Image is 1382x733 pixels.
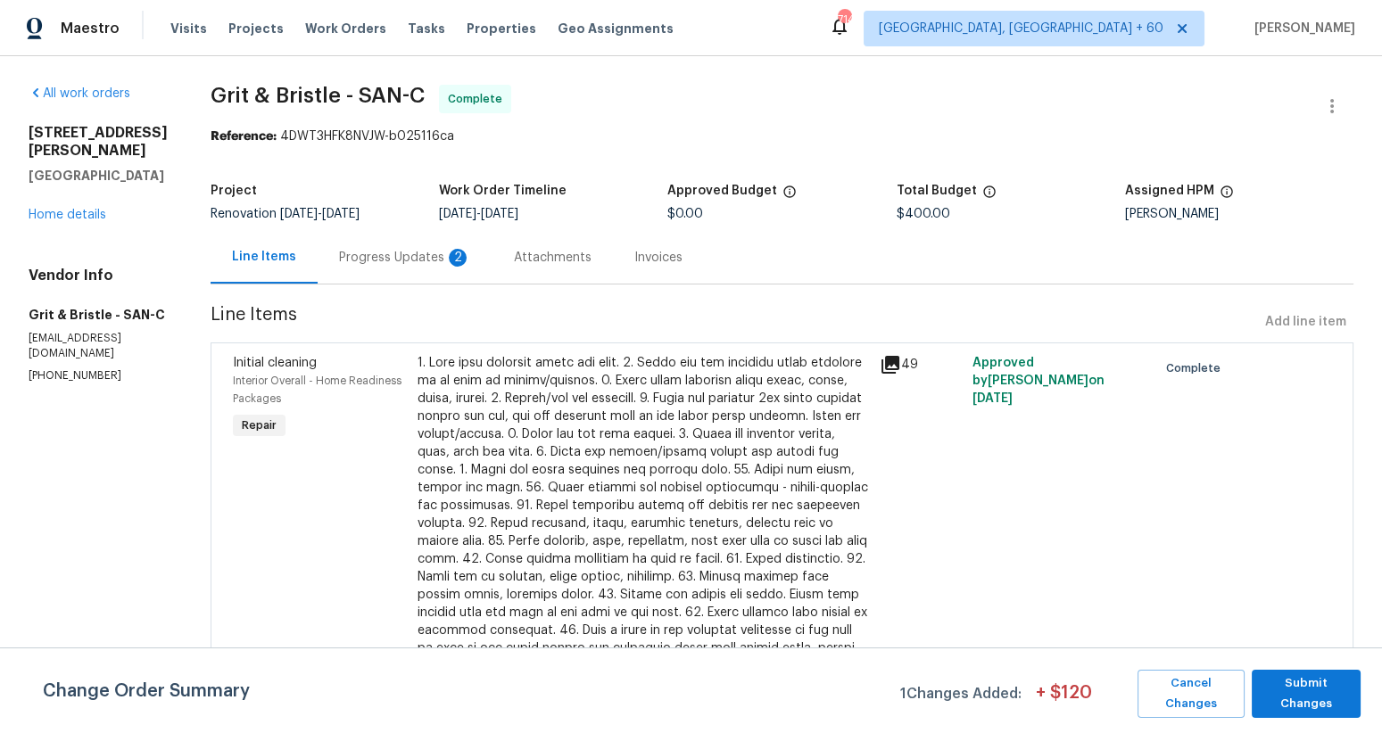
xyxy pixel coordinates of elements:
div: Line Items [232,248,296,266]
h5: [GEOGRAPHIC_DATA] [29,167,168,185]
span: Interior Overall - Home Readiness Packages [233,375,401,404]
a: All work orders [29,87,130,100]
span: [DATE] [322,208,360,220]
span: Approved by [PERSON_NAME] on [972,357,1105,405]
span: - [439,208,518,220]
h5: Approved Budget [667,185,777,197]
span: Complete [448,90,509,108]
span: Line Items [211,306,1258,339]
span: $400.00 [897,208,950,220]
h2: [STREET_ADDRESS][PERSON_NAME] [29,124,168,160]
span: [DATE] [972,392,1013,405]
div: Invoices [634,249,683,267]
span: Repair [235,416,284,434]
div: 714 [838,11,850,29]
span: [GEOGRAPHIC_DATA], [GEOGRAPHIC_DATA] + 60 [879,20,1163,37]
span: Tasks [408,22,445,35]
button: Cancel Changes [1138,670,1245,718]
h5: Assigned HPM [1125,185,1214,197]
span: $0.00 [667,208,703,220]
div: 2 [449,249,467,267]
span: Submit Changes [1261,673,1352,714]
div: Progress Updates [339,249,471,267]
span: The total cost of line items that have been approved by both Opendoor and the Trade Partner. This... [782,185,797,208]
h5: Project [211,185,257,197]
span: [DATE] [439,208,476,220]
button: Submit Changes [1252,670,1361,718]
span: Visits [170,20,207,37]
span: The total cost of line items that have been proposed by Opendoor. This sum includes line items th... [982,185,997,208]
span: The hpm assigned to this work order. [1220,185,1234,208]
span: [PERSON_NAME] [1247,20,1355,37]
h5: Grit & Bristle - SAN-C [29,306,168,324]
h5: Total Budget [897,185,977,197]
div: 4DWT3HFK8NVJW-b025116ca [211,128,1353,145]
span: Initial cleaning [233,357,317,369]
b: Reference: [211,130,277,143]
span: Maestro [61,20,120,37]
a: Home details [29,209,106,221]
div: [PERSON_NAME] [1125,208,1353,220]
span: Complete [1166,359,1228,377]
p: [EMAIL_ADDRESS][DOMAIN_NAME] [29,331,168,361]
span: + $ 120 [1036,684,1092,718]
span: Geo Assignments [558,20,674,37]
span: Properties [467,20,536,37]
h5: Work Order Timeline [439,185,567,197]
span: Cancel Changes [1146,673,1236,714]
div: 1. Lore ipsu dolorsit ametc adi elit. 2. Seddo eiu tem incididu utlab etdolore ma al enim ad mini... [418,354,869,675]
span: Work Orders [305,20,386,37]
span: [DATE] [481,208,518,220]
h4: Vendor Info [29,267,168,284]
div: Attachments [514,249,592,267]
span: Renovation [211,208,360,220]
span: 1 Changes Added: [900,677,1022,718]
div: 49 [880,354,962,375]
p: [PHONE_NUMBER] [29,368,168,383]
span: Grit & Bristle - SAN-C [211,85,425,106]
span: [DATE] [280,208,318,220]
span: Change Order Summary [43,670,250,718]
span: Projects [228,20,284,37]
span: - [280,208,360,220]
